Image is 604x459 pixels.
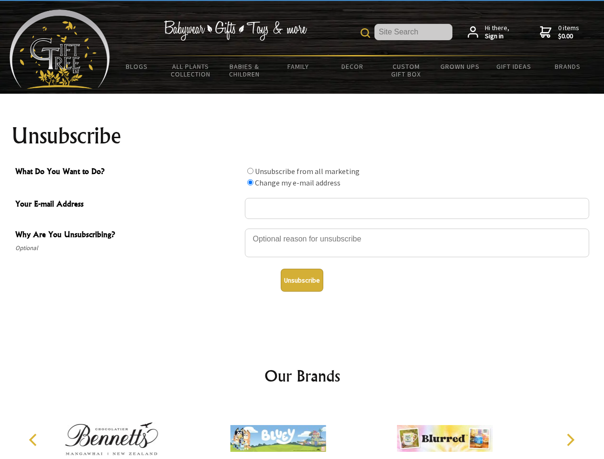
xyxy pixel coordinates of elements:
img: product search [361,28,370,38]
span: 0 items [558,23,579,41]
label: Change my e-mail address [255,178,340,187]
input: What Do You Want to Do? [247,179,253,186]
span: Optional [15,242,240,254]
img: Babywear - Gifts - Toys & more [164,21,307,41]
button: Previous [24,429,45,450]
textarea: Why Are You Unsubscribing? [245,229,589,257]
a: Family [272,56,326,76]
button: Next [560,429,581,450]
input: Your E-mail Address [245,198,589,219]
img: Babyware - Gifts - Toys and more... [10,10,110,89]
span: Why Are You Unsubscribing? [15,229,240,242]
strong: $0.00 [558,32,579,41]
a: Grown Ups [433,56,487,76]
span: Hi there, [485,24,509,41]
label: Unsubscribe from all marketing [255,166,360,176]
a: Babies & Children [218,56,272,84]
strong: Sign in [485,32,509,41]
h2: Our Brands [19,364,585,387]
a: BLOGS [110,56,164,76]
a: Decor [325,56,379,76]
a: Brands [541,56,595,76]
h1: Unsubscribe [11,124,593,147]
a: 0 items$0.00 [540,24,579,41]
input: What Do You Want to Do? [247,168,253,174]
a: Gift Ideas [487,56,541,76]
a: All Plants Collection [164,56,218,84]
span: What Do You Want to Do? [15,165,240,179]
button: Unsubscribe [281,269,323,292]
span: Your E-mail Address [15,198,240,212]
a: Hi there,Sign in [468,24,509,41]
a: Custom Gift Box [379,56,433,84]
input: Site Search [374,24,452,40]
